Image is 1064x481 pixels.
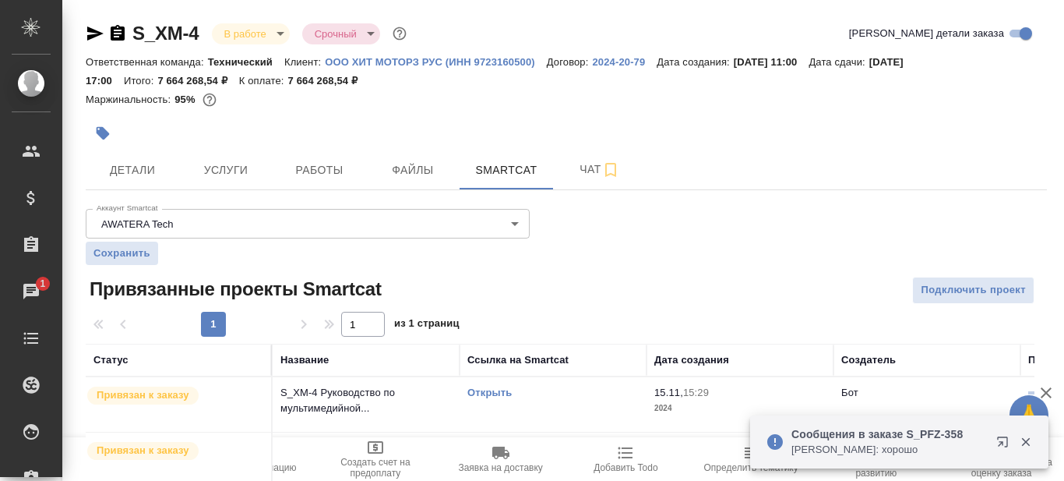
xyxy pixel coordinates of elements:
svg: Подписаться [601,161,620,179]
span: Заявка на доставку [458,462,542,473]
p: Привязан к заказу [97,443,189,458]
p: 15:29 [683,387,709,398]
span: Создать счет на предоплату [322,457,429,479]
a: ООО ХИТ МОТОРЗ РУС (ИНН 9723160500) [325,55,547,68]
div: Название [280,352,329,368]
a: Открыть [467,387,512,398]
p: Маржинальность: [86,94,174,105]
a: 2024-20-79 [592,55,657,68]
span: Подключить проект [921,281,1026,299]
p: Дата создания: [657,56,733,68]
a: S_XM-4 [132,23,199,44]
p: Привязан к заказу [97,387,189,403]
div: В работе [212,23,290,44]
span: Работы [282,161,357,180]
p: [PERSON_NAME]: хорошо [791,442,986,458]
p: 95% [174,94,199,105]
span: 1 [30,276,55,292]
a: 1 [4,272,58,311]
button: Открыть в новой вкладке [987,426,1024,464]
button: Папка на Drive [62,437,188,481]
span: Определить тематику [703,462,798,473]
button: Скопировать ссылку для ЯМессенджера [86,24,104,43]
button: Подключить проект [912,277,1034,304]
button: В работе [220,27,271,41]
p: 7 664 268,54 ₽ [157,75,238,87]
p: ООО ХИТ МОТОРЗ РУС (ИНН 9723160500) [325,56,547,68]
button: Сохранить [86,242,158,265]
span: Добавить Todo [594,462,657,473]
button: Определить тематику [689,437,814,481]
span: 🙏 [1016,398,1042,431]
div: В работе [302,23,380,44]
div: Статус [93,352,129,368]
p: Итого: [124,75,157,87]
button: 267462.77 RUB; 651.62 USD; [199,90,220,110]
span: Услуги [188,161,263,180]
button: Доп статусы указывают на важность/срочность заказа [389,23,410,44]
p: К оплате: [239,75,288,87]
button: Закрыть [1009,435,1041,449]
p: S_XM-4 Руководство по мультимедийной... [280,385,452,416]
span: из 1 страниц [394,314,460,337]
button: Добавить тэг [86,116,120,150]
span: Детали [95,161,170,180]
p: 2024 [654,401,826,416]
div: Ссылка на Smartcat [467,352,569,368]
p: Договор: [547,56,593,68]
span: Сохранить [93,246,150,261]
button: 🙏 [1009,395,1048,434]
p: Клиент: [284,56,325,68]
p: [DATE] 11:00 [734,56,809,68]
button: Создать счет на предоплату [313,437,439,481]
button: AWATERA Tech [97,218,178,231]
span: [PERSON_NAME] детали заказа [849,26,1004,41]
p: Сообщения в заказе S_PFZ-358 [791,426,986,442]
div: AWATERA Tech [86,209,530,239]
button: Скопировать ссылку [108,24,127,43]
button: Добавить Todo [563,437,689,481]
span: Файлы [375,161,450,180]
p: Ответственная команда: [86,56,208,68]
p: Бот [841,387,858,398]
p: 2024-20-79 [592,56,657,68]
div: Дата создания [654,352,729,368]
button: Заявка на доставку [438,437,563,481]
span: Привязанные проекты Smartcat [86,277,382,302]
span: Чат [562,160,637,179]
p: Технический [208,56,284,68]
button: Срочный [310,27,361,41]
p: 7 664 268,54 ₽ [288,75,369,87]
div: Создатель [841,352,896,368]
p: Дата сдачи: [809,56,868,68]
p: 15.11, [654,387,683,398]
span: Smartcat [469,161,544,180]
